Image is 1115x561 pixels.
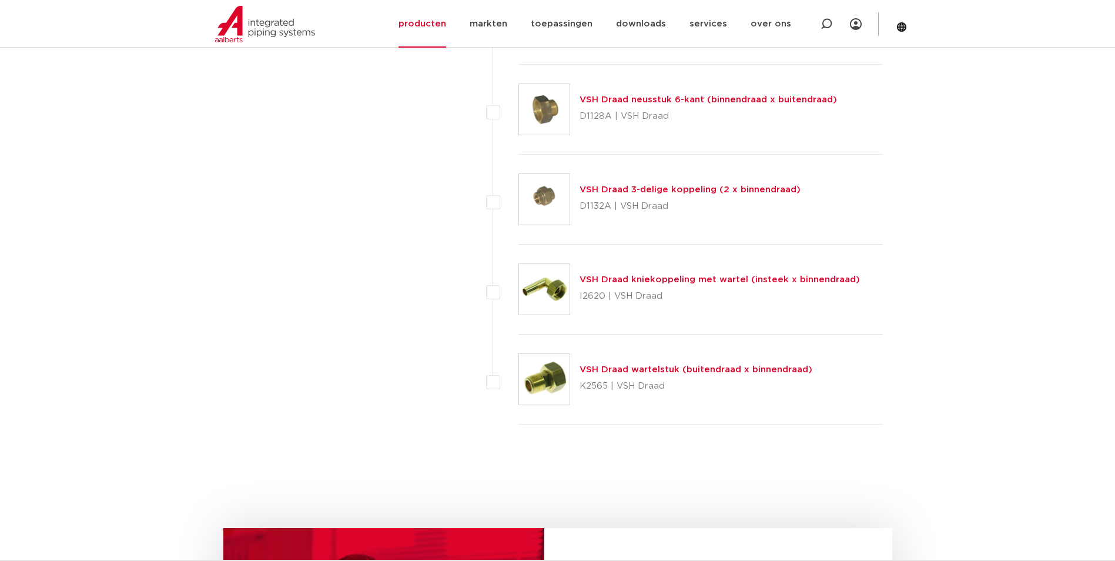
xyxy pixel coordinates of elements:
p: D1128A | VSH Draad [580,107,837,126]
img: Thumbnail for VSH Draad wartelstuk (buitendraad x binnendraad) [519,354,570,405]
img: Thumbnail for VSH Draad 3-delige koppeling (2 x binnendraad) [519,174,570,225]
a: VSH Draad wartelstuk (buitendraad x binnendraad) [580,365,812,374]
a: VSH Draad kniekoppeling met wartel (insteek x binnendraad) [580,275,860,284]
img: Thumbnail for VSH Draad neusstuk 6-kant (binnendraad x buitendraad) [519,84,570,135]
p: I2620 | VSH Draad [580,287,860,306]
a: VSH Draad 3-delige koppeling (2 x binnendraad) [580,185,801,194]
p: D1132A | VSH Draad [580,197,801,216]
a: VSH Draad neusstuk 6-kant (binnendraad x buitendraad) [580,95,837,104]
p: K2565 | VSH Draad [580,377,812,396]
img: Thumbnail for VSH Draad kniekoppeling met wartel (insteek x binnendraad) [519,264,570,315]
